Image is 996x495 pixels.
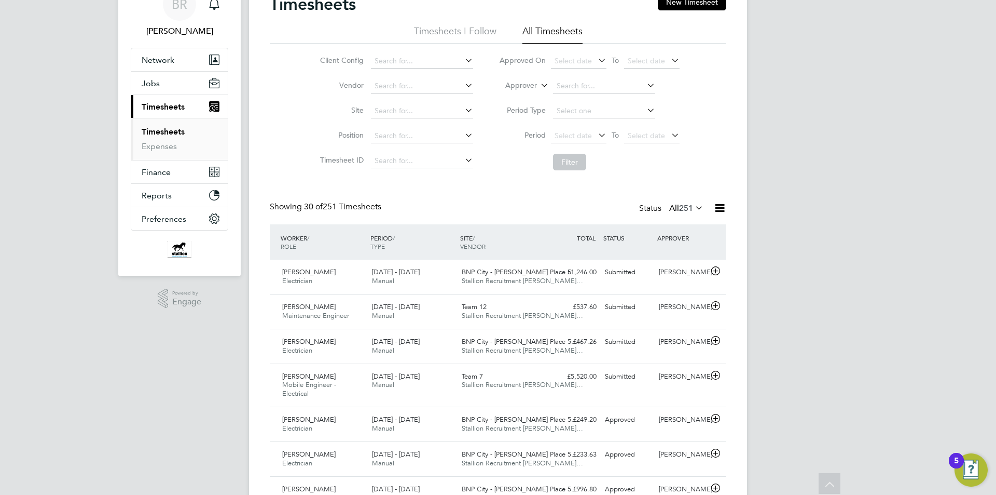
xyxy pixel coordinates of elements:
[131,48,228,71] button: Network
[172,289,201,298] span: Powered by
[462,459,583,467] span: Stallion Recruitment [PERSON_NAME]…
[462,302,487,311] span: Team 12
[522,25,583,44] li: All Timesheets
[317,81,364,90] label: Vendor
[317,56,364,65] label: Client Config
[555,131,592,140] span: Select date
[131,25,228,37] span: Ben Richards
[547,446,601,463] div: £233.63
[679,203,693,213] span: 251
[655,264,709,281] div: [PERSON_NAME]
[655,333,709,351] div: [PERSON_NAME]
[601,264,655,281] div: Submitted
[490,81,537,91] label: Approver
[282,311,349,320] span: Maintenance Engineer
[282,267,336,276] span: [PERSON_NAME]
[131,160,228,183] button: Finance
[372,372,420,381] span: [DATE] - [DATE]
[371,54,473,69] input: Search for...
[371,154,473,168] input: Search for...
[655,368,709,385] div: [PERSON_NAME]
[462,337,578,346] span: BNP City - [PERSON_NAME] Place 5…
[304,202,323,212] span: 30 of
[282,346,312,355] span: Electrician
[655,411,709,429] div: [PERSON_NAME]
[462,380,583,389] span: Stallion Recruitment [PERSON_NAME]…
[142,141,177,151] a: Expenses
[142,127,185,137] a: Timesheets
[547,368,601,385] div: £5,520.00
[142,191,172,200] span: Reports
[462,485,578,493] span: BNP City - [PERSON_NAME] Place 5…
[601,333,655,351] div: Submitted
[462,415,578,424] span: BNP City - [PERSON_NAME] Place 5…
[372,415,420,424] span: [DATE] - [DATE]
[278,229,368,256] div: WORKER
[372,267,420,276] span: [DATE] - [DATE]
[608,128,622,142] span: To
[131,207,228,230] button: Preferences
[282,302,336,311] span: [PERSON_NAME]
[601,299,655,316] div: Submitted
[462,276,583,285] span: Stallion Recruitment [PERSON_NAME]…
[372,346,394,355] span: Manual
[462,424,583,433] span: Stallion Recruitment [PERSON_NAME]…
[655,446,709,463] div: [PERSON_NAME]
[639,202,706,216] div: Status
[371,79,473,93] input: Search for...
[142,167,171,177] span: Finance
[372,276,394,285] span: Manual
[547,411,601,429] div: £249.20
[282,450,336,459] span: [PERSON_NAME]
[628,131,665,140] span: Select date
[131,95,228,118] button: Timesheets
[460,242,486,250] span: VENDOR
[601,229,655,247] div: STATUS
[368,229,458,256] div: PERIOD
[282,337,336,346] span: [PERSON_NAME]
[131,184,228,207] button: Reports
[655,299,709,316] div: [PERSON_NAME]
[547,264,601,281] div: £1,246.00
[270,202,383,212] div: Showing
[601,411,655,429] div: Approved
[499,105,546,115] label: Period Type
[282,424,312,433] span: Electrician
[372,337,420,346] span: [DATE] - [DATE]
[462,346,583,355] span: Stallion Recruitment [PERSON_NAME]…
[955,453,988,487] button: Open Resource Center, 5 new notifications
[553,154,586,170] button: Filter
[282,380,336,398] span: Mobile Engineer - Electrical
[317,105,364,115] label: Site
[462,267,578,276] span: BNP City - [PERSON_NAME] Place 5…
[372,380,394,389] span: Manual
[282,485,336,493] span: [PERSON_NAME]
[131,118,228,160] div: Timesheets
[168,241,191,258] img: stallionrecruitment-logo-retina.png
[547,333,601,351] div: £467.26
[158,289,202,309] a: Powered byEngage
[372,302,420,311] span: [DATE] - [DATE]
[307,234,309,242] span: /
[370,242,385,250] span: TYPE
[282,276,312,285] span: Electrician
[304,202,381,212] span: 251 Timesheets
[142,102,185,112] span: Timesheets
[131,241,228,258] a: Go to home page
[372,485,420,493] span: [DATE] - [DATE]
[282,372,336,381] span: [PERSON_NAME]
[577,234,596,242] span: TOTAL
[499,130,546,140] label: Period
[458,229,547,256] div: SITE
[372,459,394,467] span: Manual
[317,155,364,165] label: Timesheet ID
[954,461,959,474] div: 5
[393,234,395,242] span: /
[131,72,228,95] button: Jobs
[601,368,655,385] div: Submitted
[555,56,592,65] span: Select date
[282,415,336,424] span: [PERSON_NAME]
[462,372,483,381] span: Team 7
[282,459,312,467] span: Electrician
[371,129,473,143] input: Search for...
